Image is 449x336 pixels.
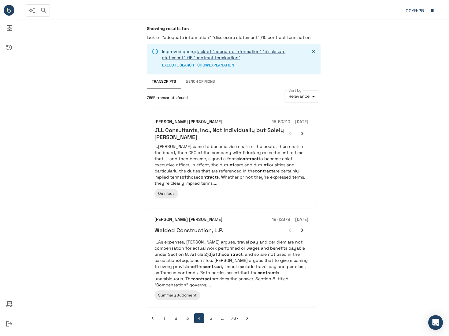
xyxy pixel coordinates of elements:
[154,239,308,288] p: ...As expenses, [PERSON_NAME] argues, travel pay and per diem are not compensation for actual wor...
[182,174,186,180] em: of
[288,88,302,93] label: Sort by
[403,4,437,17] button: Matter: 080529-1019
[177,258,182,263] em: of
[162,48,304,61] p: Improved query:
[171,313,181,323] button: Go to page 2
[154,119,222,125] h6: [PERSON_NAME] [PERSON_NAME]
[154,216,222,223] h6: [PERSON_NAME] [PERSON_NAME]
[284,90,319,103] div: Relevance
[162,61,194,70] button: EXECUTE SEARCH
[224,251,243,257] em: contract
[406,7,427,15] div: Matter: 080529-1019
[309,47,318,56] button: Close
[295,216,308,223] h6: [DATE]
[242,313,252,323] button: Go to next page
[159,313,169,323] button: Go to page 1
[272,119,290,125] h6: 15-50210
[255,168,273,174] em: contract
[154,143,308,186] p: ...[PERSON_NAME] came to become vice chair of the board, then chair of the board, then CEO of the...
[240,156,258,161] em: contract
[148,313,158,323] button: Go to previous page
[428,315,443,330] div: Open Intercom Messenger
[198,174,219,180] em: contracts
[158,293,197,298] span: Summary Judgment
[183,313,192,323] button: Go to page 3
[258,270,276,275] em: contract
[193,276,211,281] em: contract
[194,313,204,323] button: page 4
[217,315,227,321] div: …
[197,61,234,70] button: SHOWEXPLANATION
[264,162,268,168] em: of
[147,313,316,323] nav: pagination navigation
[295,119,308,125] h6: [DATE]
[162,49,285,60] a: lack of "adequate information" "disclosure statement" /15 "contract termination"
[147,95,188,101] span: 7665 transcripts found
[213,251,217,257] em: of
[272,216,290,223] h6: 18-12378
[147,74,181,89] button: Transcripts
[230,162,234,168] em: of
[204,264,222,269] em: contract
[147,26,321,31] h6: Showing results for:
[158,191,175,196] span: Omnibus
[147,34,321,40] p: lack of "adequate information" "disclosure statement" /15 contract termination
[181,74,220,89] button: Bench Opinions
[154,126,284,141] h6: JLL Consultants, Inc., Not Individually but Solely [PERSON_NAME]
[154,227,223,234] h6: Welded Construction, L.P.
[206,313,216,323] button: Go to page 5
[192,264,197,269] em: of
[229,313,240,323] button: Go to page 767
